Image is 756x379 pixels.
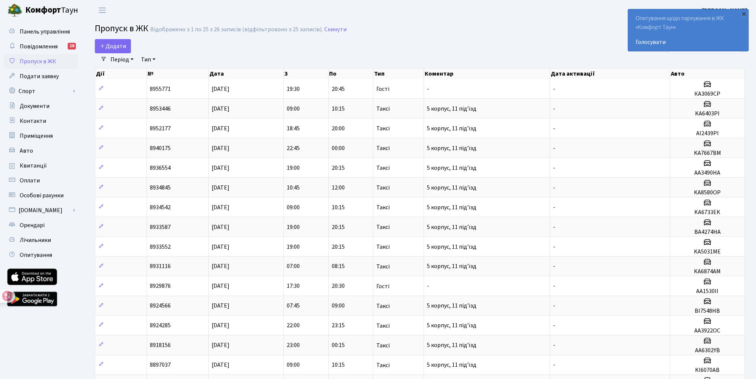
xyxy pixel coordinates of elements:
[673,130,741,137] h5: AI2439PI
[150,223,171,231] span: 8933587
[376,185,390,191] span: Таксі
[212,243,229,251] span: [DATE]
[427,203,476,211] span: 5 корпус, 11 під'їзд
[324,26,347,33] a: Скинути
[673,268,741,275] h5: KA6874AM
[376,204,390,210] span: Таксі
[100,42,126,50] span: Додати
[4,248,78,262] a: Опитування
[287,341,300,350] span: 23:00
[138,53,158,66] a: Тип
[150,262,171,271] span: 8931116
[376,145,390,151] span: Таксі
[150,302,171,310] span: 8924566
[150,184,171,192] span: 8934845
[328,69,373,79] th: По
[332,302,345,310] span: 09:00
[673,169,741,176] h5: AA3490HA
[150,282,171,290] span: 8929876
[427,282,429,290] span: -
[673,288,741,295] h5: AA1530II
[4,203,78,218] a: [DOMAIN_NAME]
[4,99,78,114] a: Документи
[20,147,33,155] span: Авто
[427,322,476,330] span: 5 корпус, 11 під'їзд
[20,102,49,110] span: Документи
[287,282,300,290] span: 17:30
[702,6,747,15] a: [PERSON_NAME]
[107,53,136,66] a: Період
[4,233,78,248] a: Лічильники
[332,282,345,290] span: 20:30
[553,85,555,93] span: -
[673,209,741,216] h5: KA6733EK
[212,184,229,192] span: [DATE]
[212,223,229,231] span: [DATE]
[427,341,476,350] span: 5 корпус, 11 під'їзд
[20,251,52,259] span: Опитування
[212,164,229,172] span: [DATE]
[212,262,229,271] span: [DATE]
[150,144,171,152] span: 8940175
[427,243,476,251] span: 5 корпус, 11 під'їзд
[628,9,748,51] div: Опитування щодо паркування в ЖК «Комфорт Таун»
[553,361,555,369] span: -
[68,43,76,50] div: 19
[25,4,78,17] span: Таун
[287,144,300,152] span: 22:45
[150,124,171,133] span: 8952177
[212,341,229,350] span: [DATE]
[740,10,747,17] div: ×
[20,176,40,185] span: Оплати
[20,132,53,140] span: Приміщення
[150,322,171,330] span: 8924285
[673,367,741,374] h5: KI6070AB
[95,69,147,79] th: Дії
[284,69,328,79] th: З
[670,69,745,79] th: Авто
[150,26,323,33] div: Відображено з 1 по 25 з 26 записів (відфільтровано з 25 записів).
[376,125,390,131] span: Таксі
[376,283,389,289] span: Гості
[287,223,300,231] span: 19:00
[95,22,148,35] span: Пропуск в ЖК
[553,262,555,271] span: -
[20,221,45,229] span: Орендарі
[4,114,78,128] a: Контакти
[332,85,345,93] span: 20:45
[287,302,300,310] span: 07:45
[376,362,390,368] span: Таксі
[25,4,61,16] b: Комфорт
[287,85,300,93] span: 19:30
[332,144,345,152] span: 00:00
[332,361,345,369] span: 10:15
[332,124,345,133] span: 20:00
[553,341,555,350] span: -
[287,361,300,369] span: 09:00
[150,203,171,211] span: 8934542
[332,341,345,350] span: 00:15
[553,164,555,172] span: -
[427,124,476,133] span: 5 корпус, 11 під'їзд
[376,303,390,309] span: Таксі
[553,144,555,152] span: -
[4,24,78,39] a: Панель управління
[636,38,741,47] a: Голосувати
[287,203,300,211] span: 09:00
[553,243,555,251] span: -
[20,28,70,36] span: Панель управління
[4,128,78,143] a: Приміщення
[553,322,555,330] span: -
[150,243,171,251] span: 8933552
[332,322,345,330] span: 23:15
[553,203,555,211] span: -
[376,264,390,270] span: Таксі
[150,105,171,113] span: 8953446
[553,302,555,310] span: -
[4,173,78,188] a: Оплати
[553,223,555,231] span: -
[4,143,78,158] a: Авто
[673,248,741,255] h5: KA5031ME
[427,223,476,231] span: 5 корпус, 11 під'їзд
